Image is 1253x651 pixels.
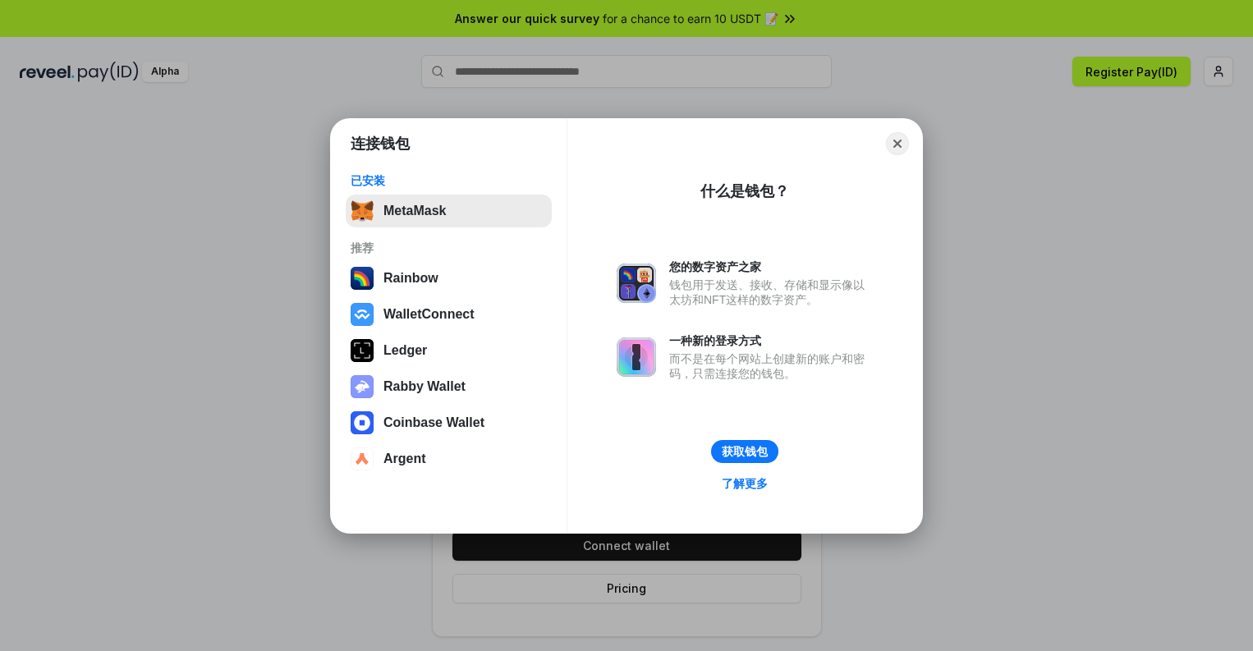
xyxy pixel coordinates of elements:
div: Coinbase Wallet [383,415,484,430]
img: svg+xml,%3Csvg%20fill%3D%22none%22%20height%3D%2233%22%20viewBox%3D%220%200%2035%2033%22%20width%... [351,199,374,222]
div: Rainbow [383,271,438,286]
button: Rainbow [346,262,552,295]
button: Ledger [346,334,552,367]
div: Rabby Wallet [383,379,466,394]
img: svg+xml,%3Csvg%20xmlns%3D%22http%3A%2F%2Fwww.w3.org%2F2000%2Fsvg%22%20fill%3D%22none%22%20viewBox... [351,375,374,398]
div: 一种新的登录方式 [669,333,873,348]
img: svg+xml,%3Csvg%20width%3D%2228%22%20height%3D%2228%22%20viewBox%3D%220%200%2028%2028%22%20fill%3D... [351,411,374,434]
img: svg+xml,%3Csvg%20width%3D%2228%22%20height%3D%2228%22%20viewBox%3D%220%200%2028%2028%22%20fill%3D... [351,447,374,470]
a: 了解更多 [712,473,778,494]
button: Argent [346,442,552,475]
button: Close [886,132,909,155]
div: 已安装 [351,173,547,188]
div: 钱包用于发送、接收、存储和显示像以太坊和NFT这样的数字资产。 [669,277,873,307]
img: svg+xml,%3Csvg%20width%3D%2228%22%20height%3D%2228%22%20viewBox%3D%220%200%2028%2028%22%20fill%3D... [351,303,374,326]
div: 什么是钱包？ [700,181,789,201]
button: MetaMask [346,195,552,227]
div: WalletConnect [383,307,475,322]
img: svg+xml,%3Csvg%20xmlns%3D%22http%3A%2F%2Fwww.w3.org%2F2000%2Fsvg%22%20width%3D%2228%22%20height%3... [351,339,374,362]
img: svg+xml,%3Csvg%20width%3D%22120%22%20height%3D%22120%22%20viewBox%3D%220%200%20120%20120%22%20fil... [351,267,374,290]
div: Argent [383,452,426,466]
button: WalletConnect [346,298,552,331]
div: 您的数字资产之家 [669,259,873,274]
button: Coinbase Wallet [346,406,552,439]
div: MetaMask [383,204,446,218]
button: Rabby Wallet [346,370,552,403]
div: 获取钱包 [722,444,768,459]
button: 获取钱包 [711,440,778,463]
img: svg+xml,%3Csvg%20xmlns%3D%22http%3A%2F%2Fwww.w3.org%2F2000%2Fsvg%22%20fill%3D%22none%22%20viewBox... [617,337,656,377]
img: svg+xml,%3Csvg%20xmlns%3D%22http%3A%2F%2Fwww.w3.org%2F2000%2Fsvg%22%20fill%3D%22none%22%20viewBox... [617,264,656,303]
div: 了解更多 [722,476,768,491]
h1: 连接钱包 [351,134,410,154]
div: 而不是在每个网站上创建新的账户和密码，只需连接您的钱包。 [669,351,873,381]
div: 推荐 [351,241,547,255]
div: Ledger [383,343,427,358]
